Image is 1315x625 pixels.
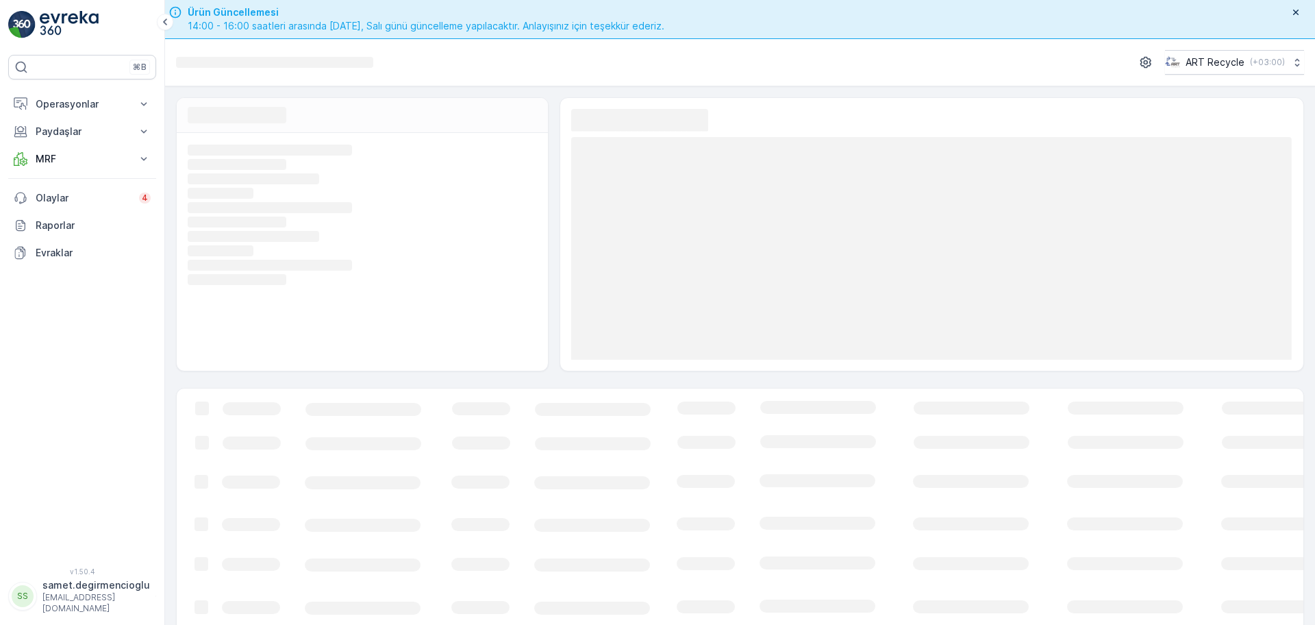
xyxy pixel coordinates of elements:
[36,246,151,260] p: Evraklar
[40,11,99,38] img: logo_light-DOdMpM7g.png
[8,239,156,267] a: Evraklar
[8,145,156,173] button: MRF
[8,118,156,145] button: Paydaşlar
[12,585,34,607] div: SS
[36,125,129,138] p: Paydaşlar
[1250,57,1285,68] p: ( +03:00 )
[142,193,148,204] p: 4
[36,97,129,111] p: Operasyonlar
[36,191,131,205] p: Olaylar
[42,578,150,592] p: samet.degirmencioglu
[1165,50,1304,75] button: ART Recycle(+03:00)
[42,592,150,614] p: [EMAIL_ADDRESS][DOMAIN_NAME]
[188,19,664,33] span: 14:00 - 16:00 saatleri arasında [DATE], Salı günü güncelleme yapılacaktır. Anlayışınız için teşek...
[36,152,129,166] p: MRF
[188,5,664,19] span: Ürün Güncellemesi
[1186,56,1244,69] p: ART Recycle
[8,567,156,576] span: v 1.50.4
[8,11,36,38] img: logo
[133,62,147,73] p: ⌘B
[8,90,156,118] button: Operasyonlar
[8,184,156,212] a: Olaylar4
[8,578,156,614] button: SSsamet.degirmencioglu[EMAIL_ADDRESS][DOMAIN_NAME]
[36,219,151,232] p: Raporlar
[8,212,156,239] a: Raporlar
[1165,55,1180,70] img: image_23.png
